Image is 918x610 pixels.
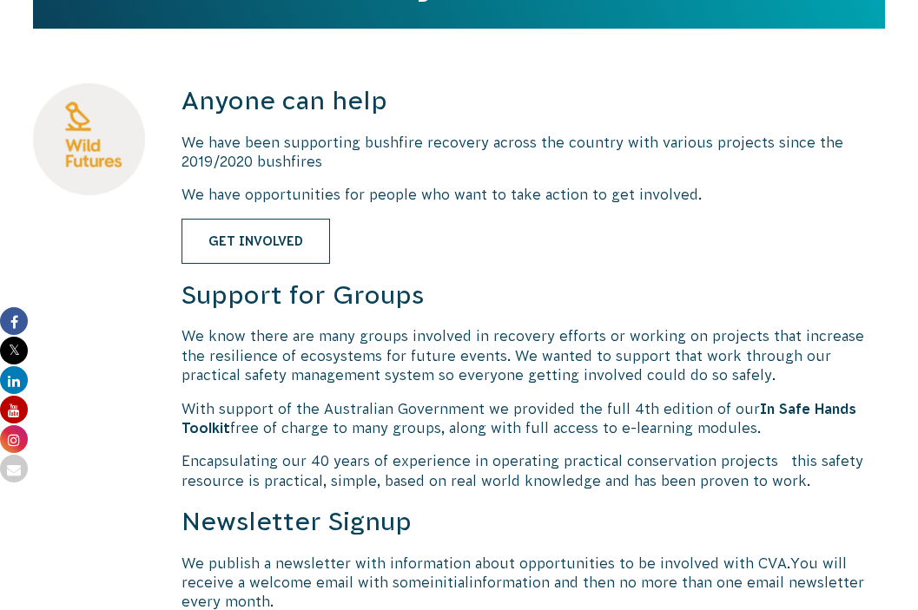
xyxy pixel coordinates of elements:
span: initial [430,574,469,590]
span: Encapsulating our 40 years of experience in operating practical conservation projects this safety... [182,453,863,488]
h3: Newsletter Signup [182,504,885,540]
span: With support of the Australian Government we provided the full 4th edition of our [182,401,760,417]
span: We have been supporting bushfire recovery across the country with various projects since the 2019... [182,134,843,169]
a: Get Involved [182,219,330,264]
img: Wild Futures [33,83,145,195]
h3: Support for Groups [182,278,885,313]
span: In Safe Hands Toolkit [182,401,856,436]
span: We have opportunities for people who want to take action to get involved. [182,187,702,202]
span: We know there are many groups involved in recovery efforts or working on projects that increase t... [182,328,864,383]
span: We publish a newsletter with information about opportunities to be involved with CVA. [182,555,790,571]
span: information and then no more than one email newsletter every month. [182,574,864,609]
span: free of charge to many groups, along with full access to e-learning modules. [230,420,761,436]
h3: Anyone can help [182,83,885,119]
